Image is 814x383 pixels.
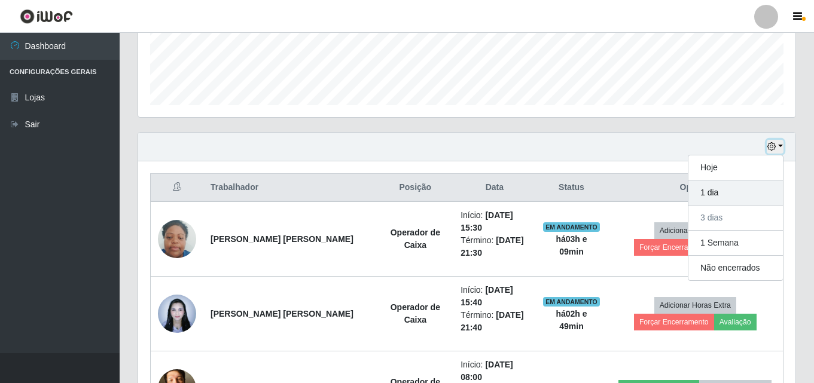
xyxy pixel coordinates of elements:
[714,314,757,330] button: Avaliação
[688,256,783,280] button: Não encerrados
[20,9,73,24] img: CoreUI Logo
[203,174,377,202] th: Trabalhador
[453,174,535,202] th: Data
[688,231,783,256] button: 1 Semana
[634,314,714,330] button: Forçar Encerramento
[377,174,454,202] th: Posição
[461,209,528,234] li: Início:
[556,309,587,331] strong: há 02 h e 49 min
[461,309,528,334] li: Término:
[654,222,736,239] button: Adicionar Horas Extra
[543,297,600,307] span: EM ANDAMENTO
[158,288,196,339] img: 1742846870859.jpeg
[461,360,513,382] time: [DATE] 08:00
[688,180,783,206] button: 1 dia
[536,174,608,202] th: Status
[461,210,513,232] time: [DATE] 15:30
[556,234,587,256] strong: há 03 h e 09 min
[634,239,714,256] button: Forçar Encerramento
[211,234,353,244] strong: [PERSON_NAME] [PERSON_NAME]
[391,228,440,250] strong: Operador de Caixa
[461,234,528,259] li: Término:
[158,214,196,265] img: 1709225632480.jpeg
[211,309,353,318] strong: [PERSON_NAME] [PERSON_NAME]
[688,155,783,180] button: Hoje
[607,174,783,202] th: Opções
[688,206,783,231] button: 3 dias
[461,285,513,307] time: [DATE] 15:40
[543,222,600,232] span: EM ANDAMENTO
[391,302,440,324] strong: Operador de Caixa
[654,297,736,314] button: Adicionar Horas Extra
[461,284,528,309] li: Início:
